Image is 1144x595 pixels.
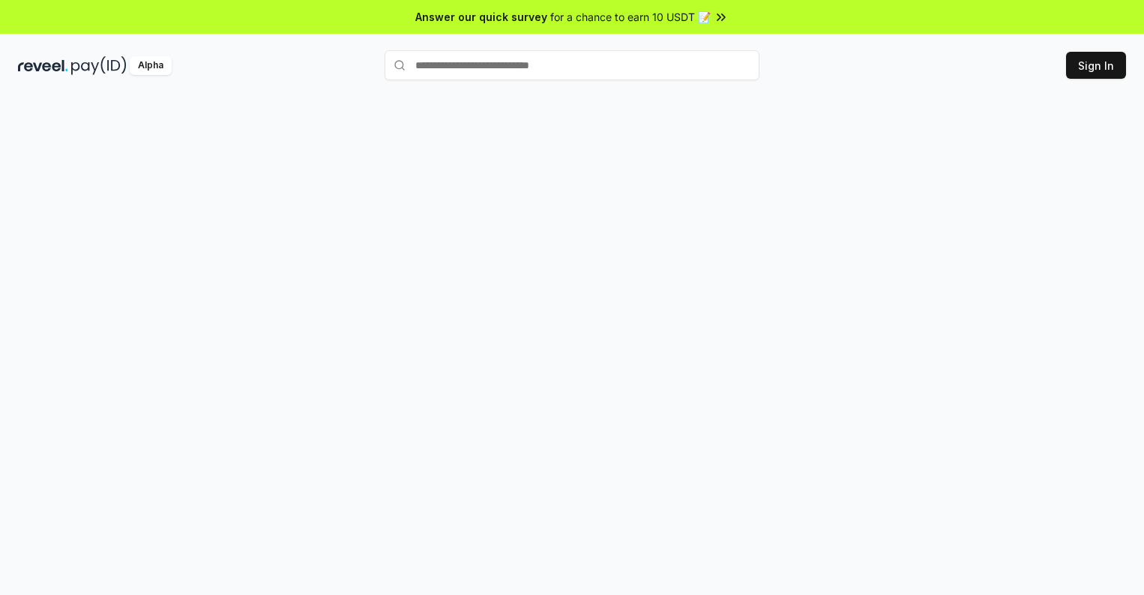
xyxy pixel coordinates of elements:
[18,56,68,75] img: reveel_dark
[550,9,711,25] span: for a chance to earn 10 USDT 📝
[1066,52,1126,79] button: Sign In
[71,56,127,75] img: pay_id
[130,56,172,75] div: Alpha
[415,9,547,25] span: Answer our quick survey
